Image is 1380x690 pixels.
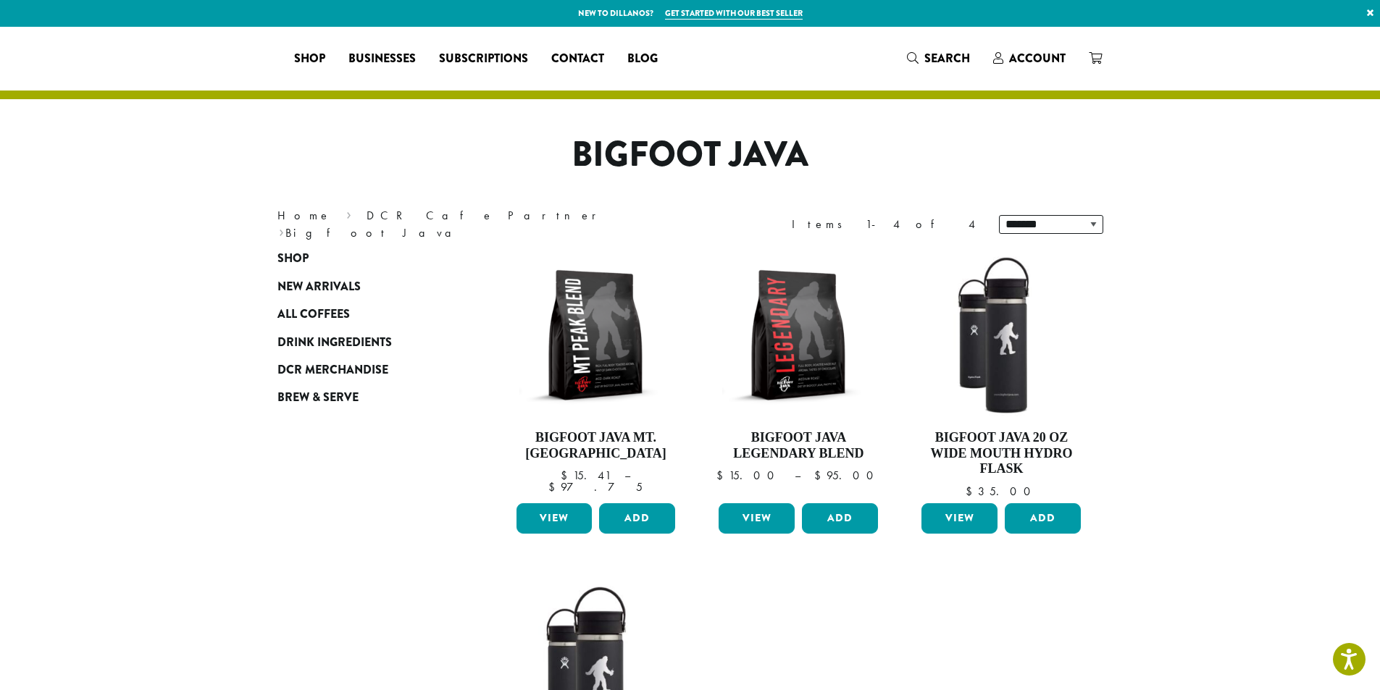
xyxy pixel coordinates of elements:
h4: Bigfoot Java Mt. [GEOGRAPHIC_DATA] [513,430,679,461]
img: LO2867-BFJ-Hydro-Flask-20oz-WM-wFlex-Sip-Lid-Black-300x300.jpg [918,252,1084,418]
span: Shop [294,50,325,68]
span: – [795,468,800,483]
a: All Coffees [277,300,451,328]
a: Shop [283,47,337,70]
a: Shop [277,245,451,272]
a: Bigfoot Java 20 oz Wide Mouth Hydro Flask $35.00 [918,252,1084,497]
span: › [279,219,284,242]
span: Search [924,50,970,67]
bdi: 35.00 [966,484,1037,499]
a: Get started with our best seller [665,7,803,20]
span: – [624,468,630,483]
a: Drink Ingredients [277,328,451,355]
a: Home [277,208,331,223]
span: Blog [627,50,658,68]
span: Contact [551,50,604,68]
h1: Bigfoot Java [267,134,1114,176]
span: New Arrivals [277,278,361,296]
bdi: 15.41 [561,468,611,483]
h4: Bigfoot Java 20 oz Wide Mouth Hydro Flask [918,430,1084,477]
bdi: 95.00 [814,468,880,483]
button: Add [1005,503,1081,534]
span: Businesses [348,50,416,68]
span: $ [814,468,827,483]
bdi: 97.75 [548,479,643,495]
a: Bigfoot Java Legendary Blend [715,252,882,497]
a: View [921,503,998,534]
div: Items 1-4 of 4 [792,216,977,233]
span: DCR Merchandise [277,361,388,379]
span: All Coffees [277,306,350,324]
span: › [346,202,351,224]
img: BFJ_Legendary_12oz-300x300.png [715,252,882,418]
bdi: 15.00 [716,468,781,483]
span: $ [716,468,729,483]
a: New Arrivals [277,273,451,300]
a: DCR Merchandise [277,356,451,384]
a: Brew & Serve [277,384,451,411]
a: View [719,503,795,534]
a: DCR Cafe Partner [367,208,606,223]
span: Brew & Serve [277,389,359,407]
a: Search [895,46,982,70]
a: Bigfoot Java Mt. [GEOGRAPHIC_DATA] [513,252,679,497]
img: BFJ_MtPeak_12oz-300x300.png [512,252,679,418]
span: Subscriptions [439,50,528,68]
span: Drink Ingredients [277,334,392,352]
span: Account [1009,50,1066,67]
button: Add [802,503,878,534]
h4: Bigfoot Java Legendary Blend [715,430,882,461]
span: $ [966,484,978,499]
span: Shop [277,250,309,268]
button: Add [599,503,675,534]
span: $ [561,468,573,483]
span: $ [548,479,561,495]
nav: Breadcrumb [277,207,669,242]
a: View [517,503,593,534]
